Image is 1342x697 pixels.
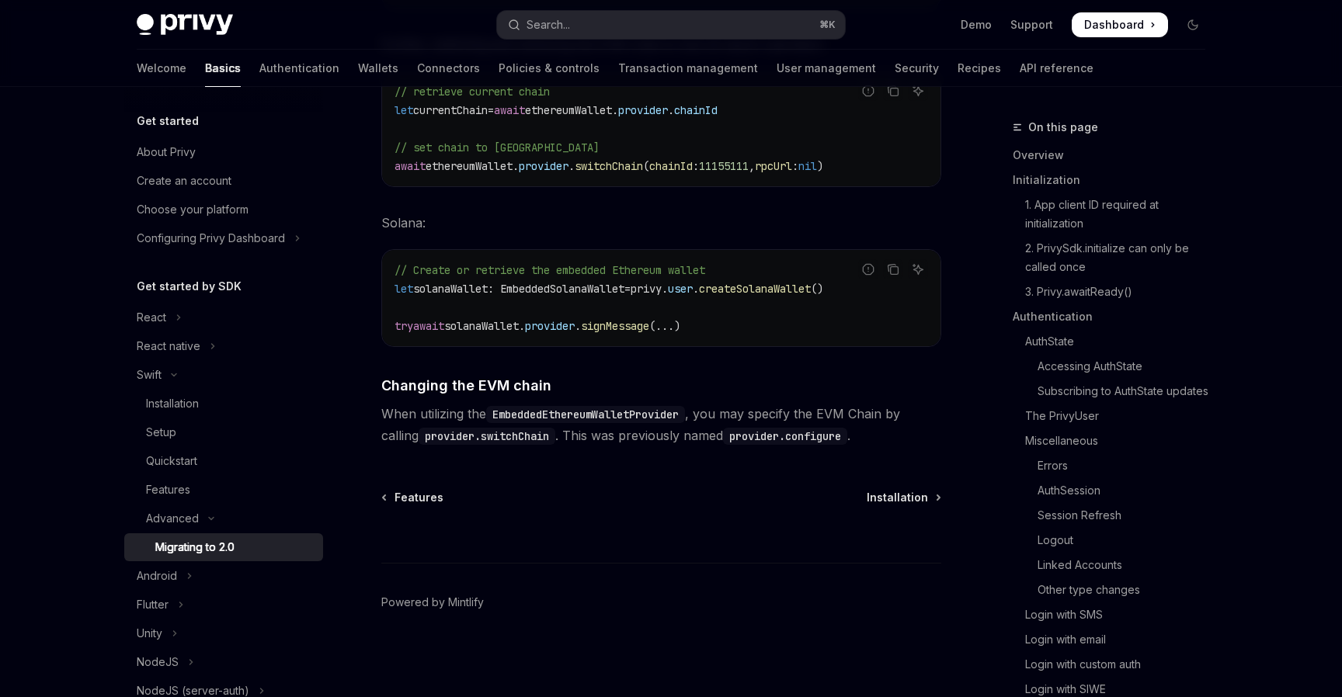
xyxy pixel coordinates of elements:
[395,490,443,505] span: Features
[811,282,823,296] span: ()
[699,159,749,173] span: 11155111
[525,103,618,117] span: ethereumWallet.
[137,308,166,327] div: React
[1013,304,1218,329] a: Authentication
[137,337,200,355] div: React native
[1013,143,1218,168] a: Overview
[1013,652,1218,677] a: Login with custom auth
[124,418,323,446] a: Setup
[124,196,323,224] a: Choose your platform
[124,390,323,418] a: Installation
[137,624,162,643] div: Unity
[137,595,169,614] div: Flutter
[1072,12,1168,37] a: Dashboard
[858,81,878,101] button: Report incorrect code
[1013,453,1218,478] a: Errors
[527,16,570,34] div: Search...
[777,50,876,87] a: User management
[499,50,600,87] a: Policies & controls
[618,103,668,117] span: provider
[655,319,674,333] span: ...
[568,159,575,173] span: .
[124,361,323,389] button: Toggle Swift section
[381,375,551,396] span: Changing the EVM chain
[624,282,631,296] span: =
[413,319,444,333] span: await
[486,406,685,423] code: EmbeddedEthereumWalletProvider
[895,50,939,87] a: Security
[1013,279,1218,304] a: 3. Privy.awaitReady()
[1013,404,1218,428] a: The PrivyUser
[668,282,693,296] span: user
[1180,12,1205,37] button: Toggle dark mode
[124,619,323,647] button: Toggle Unity section
[395,103,413,117] span: let
[1013,379,1218,404] a: Subscribing to AuthState updates
[124,476,323,504] a: Features
[1013,503,1218,528] a: Session Refresh
[798,159,817,173] span: nil
[146,480,190,499] div: Features
[146,423,176,442] div: Setup
[792,159,798,173] span: :
[205,50,241,87] a: Basics
[395,140,600,154] span: // set chain to [GEOGRAPHIC_DATA]
[961,17,992,33] a: Demo
[381,212,941,234] span: Solana:
[124,505,323,532] button: Toggle Advanced section
[124,303,323,331] button: Toggle React section
[525,319,575,333] span: provider
[417,50,480,87] a: Connectors
[699,282,811,296] span: createSolanaWallet
[137,200,249,219] div: Choose your platform
[1013,478,1218,503] a: AuthSession
[1084,17,1144,33] span: Dashboard
[649,319,655,333] span: (
[413,103,488,117] span: currentChain
[674,319,680,333] span: )
[649,159,693,173] span: chainId
[755,159,792,173] span: rpcUrl
[137,172,231,190] div: Create an account
[137,277,242,296] h5: Get started by SDK
[1013,354,1218,379] a: Accessing AuthState
[631,282,668,296] span: privy.
[259,50,339,87] a: Authentication
[137,366,162,384] div: Swift
[1013,627,1218,652] a: Login with email
[575,319,581,333] span: .
[137,50,186,87] a: Welcome
[749,159,755,173] span: ,
[883,259,903,279] button: Copy the contents from the code block
[1013,602,1218,627] a: Login with SMS
[497,11,845,39] button: Open search
[693,159,699,173] span: :
[137,143,196,161] div: About Privy
[395,159,426,173] span: await
[693,282,699,296] span: .
[819,19,836,31] span: ⌘ K
[1013,577,1218,602] a: Other type changes
[395,85,550,99] span: // retrieve current chain
[1013,553,1218,577] a: Linked Accounts
[1028,118,1098,137] span: On this page
[137,229,285,248] div: Configuring Privy Dashboard
[867,490,940,505] a: Installation
[908,259,928,279] button: Ask AI
[395,263,705,277] span: // Create or retrieve the embedded Ethereum wallet
[383,490,443,505] a: Features
[494,103,525,117] span: await
[124,648,323,676] button: Toggle NodeJS section
[643,159,649,173] span: (
[723,428,847,445] code: provider.configure
[124,533,323,561] a: Migrating to 2.0
[137,653,179,671] div: NodeJS
[867,490,928,505] span: Installation
[958,50,1001,87] a: Recipes
[575,159,643,173] span: switchChain
[419,428,555,445] code: provider.switchChain
[858,259,878,279] button: Report incorrect code
[1020,50,1093,87] a: API reference
[1013,528,1218,553] a: Logout
[1013,329,1218,354] a: AuthState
